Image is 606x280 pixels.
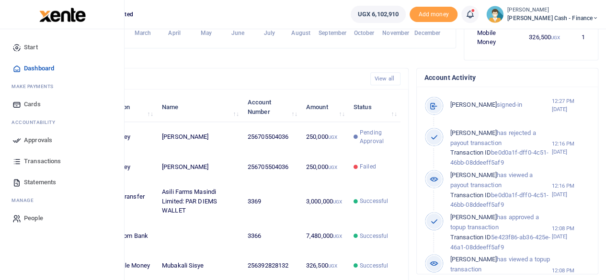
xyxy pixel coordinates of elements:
[450,213,552,252] p: has approved a topup transaction 5e423f86-ab36-425e-46a1-08ddeeff5af9
[45,73,363,84] h4: Recent Transactions
[8,37,116,58] a: Start
[242,182,301,221] td: 3369
[360,128,395,146] span: Pending Approval
[263,30,274,36] tspan: July
[333,199,342,204] small: UGX
[450,101,497,108] span: [PERSON_NAME]
[24,213,43,223] span: People
[551,140,590,156] small: 12:16 PM [DATE]
[157,152,242,182] td: [PERSON_NAME]
[351,6,406,23] a: UGX 6,102,910
[519,22,566,52] td: 326,500
[19,119,55,126] span: countability
[358,10,399,19] span: UGX 6,102,910
[450,213,497,221] span: [PERSON_NAME]
[414,30,441,36] tspan: December
[450,100,552,110] p: signed-in
[8,151,116,172] a: Transactions
[370,72,400,85] a: View all
[410,7,457,22] li: Toup your wallet
[486,6,598,23] a: profile-user [PERSON_NAME] [PERSON_NAME] Cash - Finance
[450,191,491,199] span: Transaction ID
[301,122,348,152] td: 250,000
[450,129,497,136] span: [PERSON_NAME]
[450,234,491,241] span: Transaction ID
[157,122,242,152] td: [PERSON_NAME]
[231,30,244,36] tspan: June
[450,149,491,156] span: Transaction ID
[319,30,347,36] tspan: September
[360,197,388,205] span: Successful
[8,115,116,130] li: Ac
[8,208,116,229] a: People
[354,30,375,36] tspan: October
[328,165,337,170] small: UGX
[8,130,116,151] a: Approvals
[410,10,457,17] a: Add money
[242,152,301,182] td: 256705504036
[16,83,54,90] span: ake Payments
[565,22,590,52] td: 1
[551,182,590,198] small: 12:16 PM [DATE]
[24,135,52,145] span: Approvals
[24,100,41,109] span: Cards
[472,22,519,52] td: Mobile Money
[328,263,337,269] small: UGX
[410,7,457,22] span: Add money
[24,178,56,187] span: Statements
[8,94,116,115] a: Cards
[507,6,598,14] small: [PERSON_NAME]
[450,128,552,168] p: has rejected a payout transaction be0d0a1f-dff0-4c51-46bb-08ddeeff5af9
[242,122,301,152] td: 256705504036
[450,256,497,263] span: [PERSON_NAME]
[301,92,348,122] th: Amount: activate to sort column ascending
[242,221,301,251] td: 3366
[301,182,348,221] td: 3,000,000
[551,35,560,40] small: UGX
[24,157,61,166] span: Transactions
[347,6,410,23] li: Wallet ballance
[8,172,116,193] a: Statements
[333,234,342,239] small: UGX
[39,8,86,22] img: logo-large
[360,261,388,270] span: Successful
[157,92,242,122] th: Name: activate to sort column ascending
[24,43,38,52] span: Start
[24,64,54,73] span: Dashboard
[360,162,376,171] span: Failed
[348,92,400,122] th: Status: activate to sort column ascending
[450,171,497,179] span: [PERSON_NAME]
[242,92,301,122] th: Account Number: activate to sort column ascending
[507,14,598,22] span: [PERSON_NAME] Cash - Finance
[8,79,116,94] li: M
[360,232,388,240] span: Successful
[200,30,211,36] tspan: May
[551,97,590,113] small: 12:27 PM [DATE]
[450,170,552,210] p: has viewed a payout transaction be0d0a1f-dff0-4c51-46bb-08ddeeff5af9
[291,30,310,36] tspan: August
[16,197,34,204] span: anage
[551,224,590,241] small: 12:08 PM [DATE]
[135,30,151,36] tspan: March
[168,30,181,36] tspan: April
[328,134,337,140] small: UGX
[301,221,348,251] td: 7,480,000
[38,11,86,18] a: logo-small logo-large logo-large
[157,182,242,221] td: Asili Farms Masindi Limited: PAR DIEMS WALLET
[382,30,410,36] tspan: November
[301,152,348,182] td: 250,000
[8,193,116,208] li: M
[8,58,116,79] a: Dashboard
[424,72,590,83] h4: Account Activity
[486,6,503,23] img: profile-user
